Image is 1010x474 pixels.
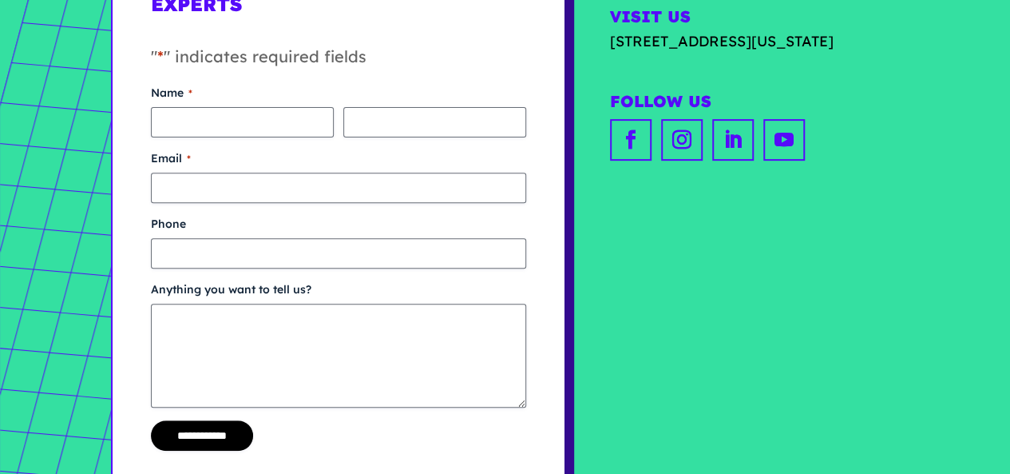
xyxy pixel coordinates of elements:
label: Phone [151,216,526,232]
legend: Name [151,85,192,101]
p: " " indicates required fields [151,45,526,85]
label: Anything you want to tell us? [151,281,526,297]
h2: Visit Us [610,7,899,30]
a: instagram [661,119,703,161]
a: facebook [610,119,652,161]
label: Email [151,150,526,166]
h2: Follow Us [610,92,899,115]
a: [STREET_ADDRESS][US_STATE] [610,30,899,52]
a: youtube [763,119,805,161]
a: linkedin [712,119,754,161]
